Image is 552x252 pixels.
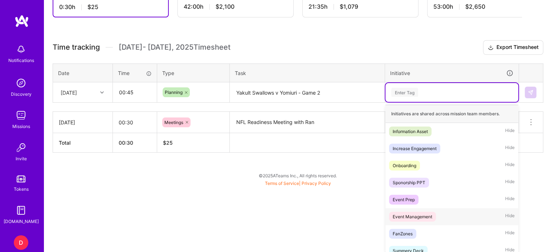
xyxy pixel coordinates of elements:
[59,3,162,11] div: 0:30 h
[14,203,28,218] img: guide book
[8,57,34,64] div: Notifications
[393,230,413,237] div: FanZones
[87,3,98,11] span: $25
[230,112,384,132] textarea: NFL Readiness Meeting with Ran
[393,179,425,186] div: Sponorship PPT
[393,145,437,152] div: Increase Engagement
[265,181,299,186] a: Terms of Service
[505,212,515,222] span: Hide
[308,3,412,11] div: 21:35 h
[393,213,432,220] div: Event Management
[61,88,77,96] div: [DATE]
[118,69,152,77] div: Time
[393,162,416,169] div: Onboarding
[113,133,157,153] th: 00:30
[528,90,533,95] img: Submit
[393,128,428,135] div: Information Asset
[113,83,156,102] input: HH:MM
[12,235,30,250] a: D
[14,185,29,193] div: Tokens
[53,63,113,82] th: Date
[505,161,515,170] span: Hide
[433,3,537,11] div: 53:00 h
[16,155,27,162] div: Invite
[505,144,515,153] span: Hide
[165,90,183,95] span: Planning
[59,119,107,126] div: [DATE]
[216,3,234,11] span: $2,100
[17,175,25,182] img: tokens
[53,133,113,153] th: Total
[163,140,173,146] span: $ 25
[488,44,494,51] i: icon Download
[465,3,485,11] span: $2,650
[385,105,518,123] div: Initiatives are shared across mission team members.
[230,83,384,102] textarea: Yakult Swallows v Yomiuri - Game 2
[505,195,515,205] span: Hide
[14,140,28,155] img: Invite
[15,15,29,28] img: logo
[44,166,552,185] div: © 2025 ATeams Inc., All rights reserved.
[100,91,104,94] i: icon Chevron
[14,76,28,90] img: discovery
[505,229,515,239] span: Hide
[390,69,514,77] div: Initiative
[14,235,28,250] div: D
[11,90,32,98] div: Discovery
[393,196,415,203] div: Event Prep
[157,63,230,82] th: Type
[12,123,30,130] div: Missions
[505,178,515,187] span: Hide
[483,40,543,55] button: Export Timesheet
[14,42,28,57] img: bell
[119,43,230,52] span: [DATE] - [DATE] , 2025 Timesheet
[184,3,287,11] div: 42:00 h
[164,120,183,125] span: Meetings
[265,181,331,186] span: |
[230,63,385,82] th: Task
[14,108,28,123] img: teamwork
[53,43,100,52] span: Time tracking
[505,127,515,136] span: Hide
[4,218,39,225] div: [DOMAIN_NAME]
[113,113,157,132] input: HH:MM
[391,87,418,98] div: Enter Tag
[340,3,358,11] span: $1,079
[302,181,331,186] a: Privacy Policy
